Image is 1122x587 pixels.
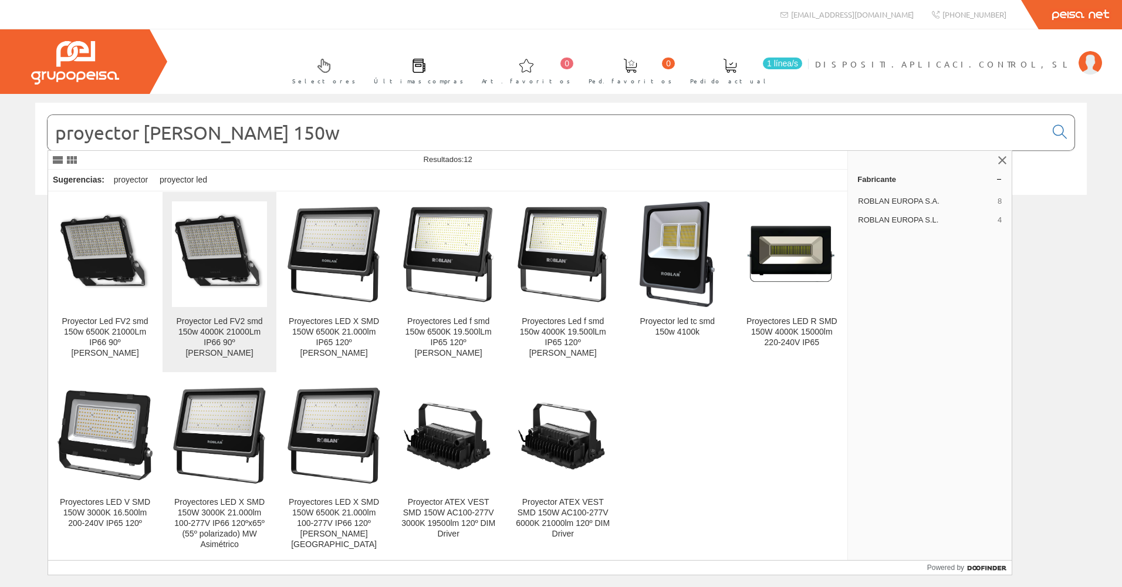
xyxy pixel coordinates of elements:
[401,497,496,539] div: Proyector ATEX VEST SMD 150W AC100-277V 3000K 19500lm 120º DIM Driver
[791,9,914,19] span: [EMAIL_ADDRESS][DOMAIN_NAME]
[391,373,505,564] a: Proyector ATEX VEST SMD 150W AC100-277V 3000K 19500lm 120º DIM Driver Proyector ATEX VEST SMD 150...
[998,196,1002,207] span: 8
[286,205,381,303] img: Proyectores LED X SMD 150W 6500K 21.000lm IP65 120º Roblan
[927,562,964,573] span: Powered by
[391,192,505,372] a: Proyectores Led f smd 150w 6500K 19.500lLm IP65 120º Roblan Proyectores Led f smd 150w 6500K 19.5...
[401,316,496,359] div: Proyectores Led f smd 150w 6500K 19.500lLm IP65 120º [PERSON_NAME]
[815,58,1073,70] span: DISPOSITI.APLICACI.CONTROL, SL
[172,205,267,302] img: Proyector Led FV2 smd 150w 4000K 21000Lm IP66 90º Roblan
[589,75,672,87] span: Ped. favoritos
[277,192,391,372] a: Proyectores LED X SMD 150W 6500K 21.000lm IP65 120º Roblan Proyectores LED X SMD 150W 6500K 21.00...
[277,373,391,564] a: Proyectores LED X SMD 150W 6500K 21.000lm 100-277V IP66 120º T. MARINO Proyectores LED X SMD 150W...
[172,316,267,359] div: Proyector Led FV2 smd 150w 4000K 21000Lm IP66 90º [PERSON_NAME]
[744,316,839,348] div: Proyectores LED R SMD 150W 4000K 15000lm 220-240V IP65
[464,155,472,164] span: 12
[58,497,153,529] div: Proyectores LED V SMD 150W 3000K 16.500lm 200-240V IP65 120º
[48,192,162,372] a: Proyector Led FV2 smd 150w 6500K 21000Lm IP66 90º Roblan Proyector Led FV2 smd 150w 6500K 21000Lm...
[678,49,805,92] a: 1 línea/s Pedido actual
[640,201,715,307] img: Proyector led tc smd 150w 4100k
[374,75,464,87] span: Últimas compras
[848,170,1012,188] a: Fabricante
[31,41,119,85] img: Grupo Peisa
[109,170,153,191] div: proyector
[58,390,153,480] img: Proyectores LED V SMD 150W 3000K 16.500lm 200-240V IP65 120º
[292,75,356,87] span: Selectores
[155,170,212,191] div: proyector led
[163,373,276,564] a: Proyectores LED X SMD 150W 3000K 21.000lm 100-277V IP66 120ºx65º (55º polarizado) MW Asimétrico P...
[998,215,1002,225] span: 4
[58,316,153,359] div: Proyector Led FV2 smd 150w 6500K 21000Lm IP66 90º [PERSON_NAME]
[286,497,381,550] div: Proyectores LED X SMD 150W 6500K 21.000lm 100-277V IP66 120º [PERSON_NAME][GEOGRAPHIC_DATA]
[560,58,573,69] span: 0
[515,316,610,359] div: Proyectores Led f smd 150w 4000K 19.500lLm IP65 120º [PERSON_NAME]
[630,316,725,338] div: Proyector led tc smd 150w 4100k
[35,210,1087,220] div: © Grupo Peisa
[744,222,839,286] img: Proyectores LED R SMD 150W 4000K 15000lm 220-240V IP65
[163,192,276,372] a: Proyector Led FV2 smd 150w 4000K 21000Lm IP66 90º Roblan Proyector Led FV2 smd 150w 4000K 21000Lm...
[662,58,675,69] span: 0
[763,58,802,69] span: 1 línea/s
[286,386,381,484] img: Proyectores LED X SMD 150W 6500K 21.000lm 100-277V IP66 120º T. MARINO
[401,205,496,302] img: Proyectores Led f smd 150w 6500K 19.500lLm IP65 120º Roblan
[858,196,993,207] span: ROBLAN EUROPA S.A.
[515,205,610,302] img: Proyectores Led f smd 150w 4000K 19.500lLm IP65 120º Roblan
[506,373,620,564] a: Proyector ATEX VEST SMD 150W AC100-277V 6000K 21000lm 120º DIM Driver Proyector ATEX VEST SMD 150...
[48,373,162,564] a: Proyectores LED V SMD 150W 3000K 16.500lm 200-240V IP65 120º Proyectores LED V SMD 150W 3000K 16....
[424,155,472,164] span: Resultados:
[280,49,361,92] a: Selectores
[172,497,267,550] div: Proyectores LED X SMD 150W 3000K 21.000lm 100-277V IP66 120ºx65º (55º polarizado) MW Asimétrico
[927,561,1012,575] a: Powered by
[48,115,1046,150] input: Buscar...
[362,49,469,92] a: Últimas compras
[482,75,570,87] span: Art. favoritos
[735,192,849,372] a: Proyectores LED R SMD 150W 4000K 15000lm 220-240V IP65 Proyectores LED R SMD 150W 4000K 15000lm 2...
[286,316,381,359] div: Proyectores LED X SMD 150W 6500K 21.000lm IP65 120º [PERSON_NAME]
[690,75,770,87] span: Pedido actual
[942,9,1006,19] span: [PHONE_NUMBER]
[620,192,734,372] a: Proyector led tc smd 150w 4100k Proyector led tc smd 150w 4100k
[815,49,1102,60] a: DISPOSITI.APLICACI.CONTROL, SL
[858,215,993,225] span: ROBLAN EUROPA S.L.
[401,399,496,472] img: Proyector ATEX VEST SMD 150W AC100-277V 3000K 19500lm 120º DIM Driver
[515,497,610,539] div: Proyector ATEX VEST SMD 150W AC100-277V 6000K 21000lm 120º DIM Driver
[58,205,153,302] img: Proyector Led FV2 smd 150w 6500K 21000Lm IP66 90º Roblan
[515,399,610,472] img: Proyector ATEX VEST SMD 150W AC100-277V 6000K 21000lm 120º DIM Driver
[172,386,267,484] img: Proyectores LED X SMD 150W 3000K 21.000lm 100-277V IP66 120ºx65º (55º polarizado) MW Asimétrico
[48,172,107,188] div: Sugerencias:
[506,192,620,372] a: Proyectores Led f smd 150w 4000K 19.500lLm IP65 120º Roblan Proyectores Led f smd 150w 4000K 19.5...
